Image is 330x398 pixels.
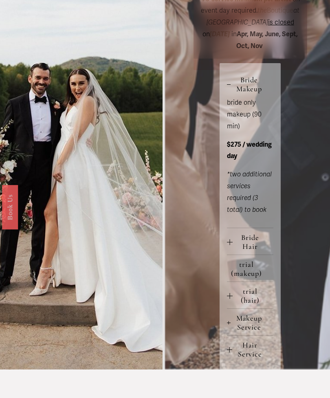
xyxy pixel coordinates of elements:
[227,97,273,228] div: Bride Makeup
[227,282,273,308] button: trial (hair)
[257,7,267,15] em: the
[210,30,230,38] em: [DATE]
[230,30,299,50] span: in
[257,7,293,15] span: Boutique
[227,97,273,132] p: bride only makeup (90 min)
[236,30,299,50] strong: Apr, May, June, Sept, Oct, Nov
[231,75,273,93] span: Bride Makeup
[227,141,272,161] strong: $275 / wedding day
[233,287,273,305] span: trial (hair)
[227,70,273,97] button: Bride Makeup
[227,170,272,213] em: *two additional services required (3 total) to book
[227,255,273,281] button: trial (makeup)
[227,309,273,335] button: Makeup Service
[227,228,273,255] button: Bride Hair
[231,314,274,332] span: Makeup Service
[232,341,273,358] span: Hair Service
[2,185,18,229] a: Book Us
[233,233,273,251] span: Bride Hair
[225,260,273,278] span: trial (makeup)
[227,336,273,362] button: Hair Service
[268,18,294,26] span: is closed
